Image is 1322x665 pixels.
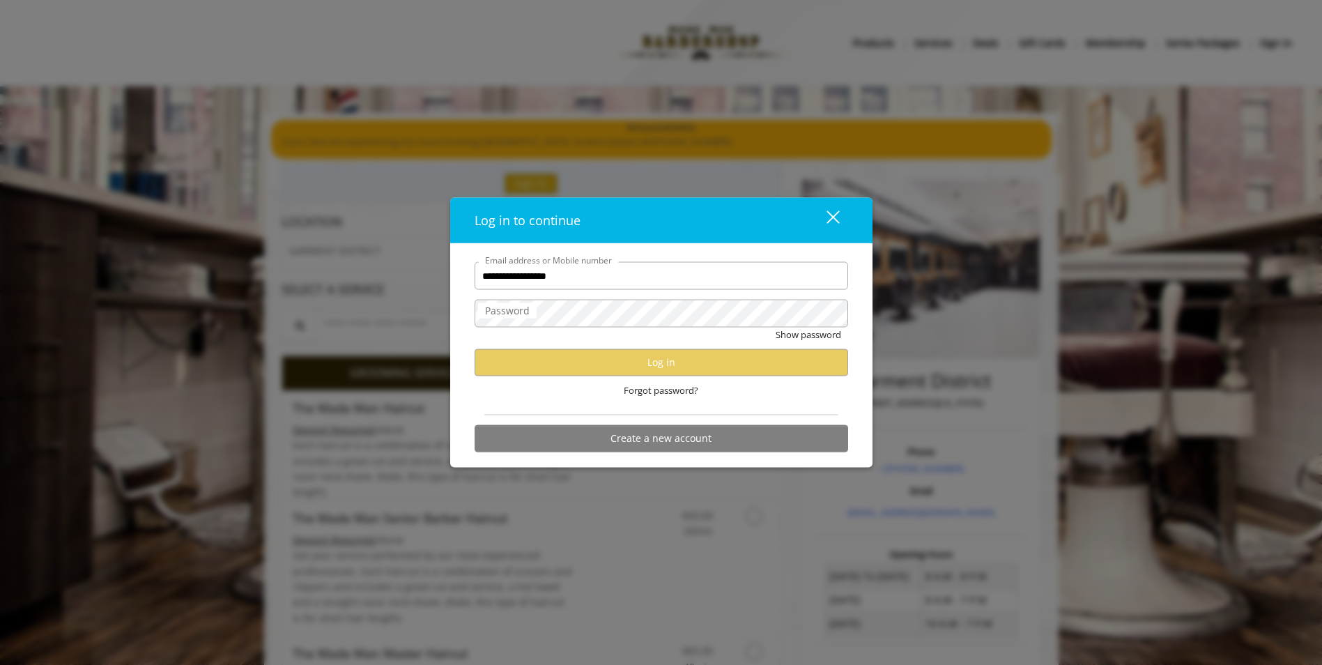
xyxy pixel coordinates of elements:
[475,425,848,452] button: Create a new account
[475,262,848,290] input: Email address or Mobile number
[475,300,848,328] input: Password
[478,254,619,267] label: Email address or Mobile number
[801,206,848,234] button: close dialog
[478,303,537,319] label: Password
[475,212,581,229] span: Log in to continue
[810,210,838,231] div: close dialog
[624,383,698,397] span: Forgot password?
[475,349,848,376] button: Log in
[776,328,841,342] button: Show password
